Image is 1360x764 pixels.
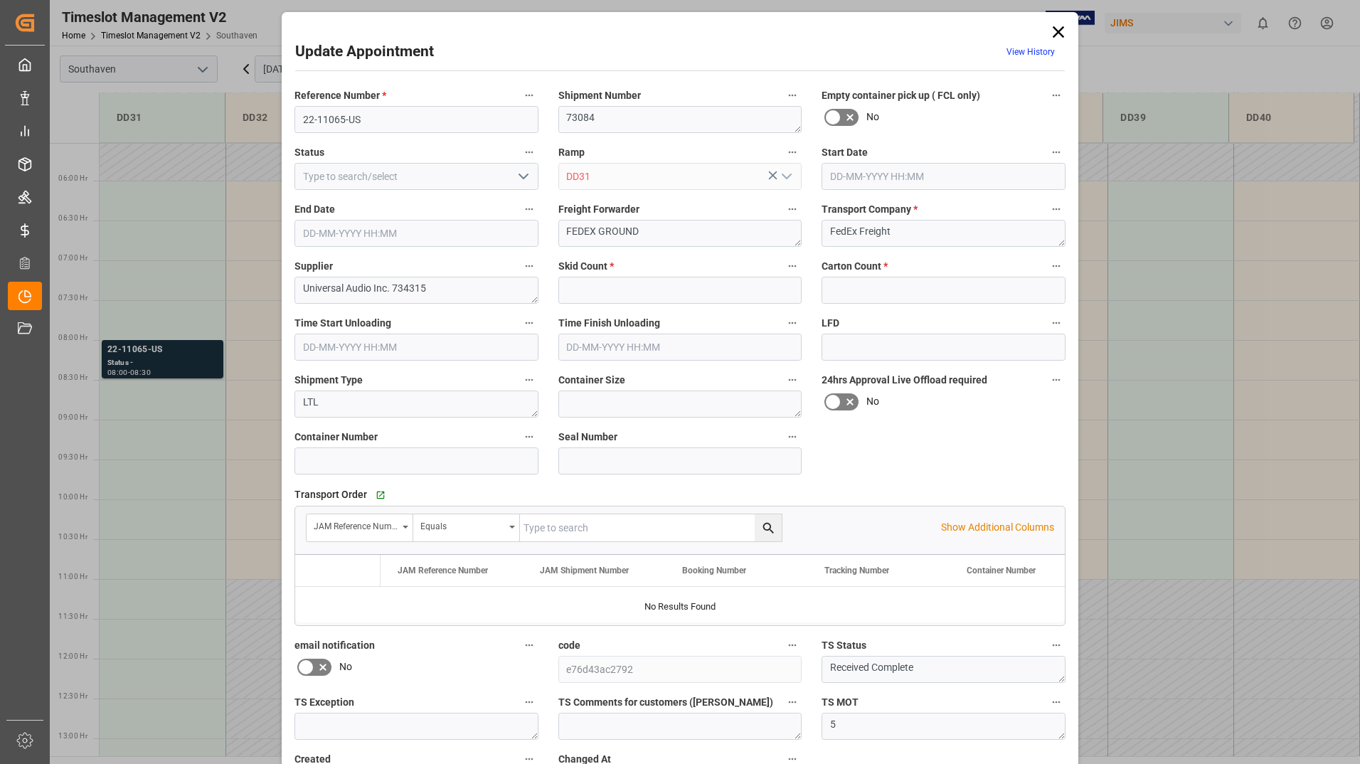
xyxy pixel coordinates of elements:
button: Seal Number [783,428,802,446]
button: open menu [413,514,520,541]
textarea: 73084 [558,106,802,133]
span: JAM Shipment Number [540,566,629,575]
textarea: FEDEX GROUND [558,220,802,247]
span: Ramp [558,145,585,160]
button: 24hrs Approval Live Offload required [1047,371,1066,389]
span: Transport Company [822,202,918,217]
textarea: Universal Audio Inc. 734315 [294,277,538,304]
button: TS MOT [1047,693,1066,711]
button: open menu [511,166,533,188]
span: End Date [294,202,335,217]
span: Shipment Type [294,373,363,388]
span: Container Number [967,566,1036,575]
span: Carton Count [822,259,888,274]
textarea: FedEx Freight [822,220,1066,247]
span: TS Exception [294,695,354,710]
button: LFD [1047,314,1066,332]
button: Container Size [783,371,802,389]
span: Start Date [822,145,868,160]
div: Equals [420,516,504,533]
span: Skid Count [558,259,614,274]
span: No [339,659,352,674]
button: TS Comments for customers ([PERSON_NAME]) [783,693,802,711]
input: DD-MM-YYYY HH:MM [294,334,538,361]
input: DD-MM-YYYY HH:MM [558,334,802,361]
input: Type to search/select [294,163,538,190]
button: Skid Count * [783,257,802,275]
input: Type to search [520,514,782,541]
span: TS MOT [822,695,859,710]
textarea: LTL [294,391,538,418]
textarea: Received Complete [822,656,1066,683]
button: TS Exception [520,693,538,711]
span: No [866,394,879,409]
button: search button [755,514,782,541]
span: Freight Forwarder [558,202,639,217]
button: Supplier [520,257,538,275]
span: LFD [822,316,839,331]
button: TS Status [1047,636,1066,654]
span: email notification [294,638,375,653]
button: Empty container pick up ( FCL only) [1047,86,1066,105]
span: Supplier [294,259,333,274]
span: code [558,638,580,653]
div: JAM Reference Number [314,516,398,533]
span: Container Number [294,430,378,445]
span: Time Start Unloading [294,316,391,331]
span: Booking Number [682,566,746,575]
span: TS Comments for customers ([PERSON_NAME]) [558,695,773,710]
h2: Update Appointment [295,41,434,63]
span: Time Finish Unloading [558,316,660,331]
p: Show Additional Columns [941,520,1054,535]
button: open menu [307,514,413,541]
span: Shipment Number [558,88,641,103]
span: 24hrs Approval Live Offload required [822,373,987,388]
span: Tracking Number [824,566,889,575]
span: Container Size [558,373,625,388]
button: email notification [520,636,538,654]
button: Start Date [1047,143,1066,161]
span: TS Status [822,638,866,653]
span: No [866,110,879,124]
button: Transport Company * [1047,200,1066,218]
button: Time Finish Unloading [783,314,802,332]
input: DD-MM-YYYY HH:MM [294,220,538,247]
input: DD-MM-YYYY HH:MM [822,163,1066,190]
button: Reference Number * [520,86,538,105]
button: Shipment Type [520,371,538,389]
button: End Date [520,200,538,218]
button: Time Start Unloading [520,314,538,332]
button: Carton Count * [1047,257,1066,275]
span: JAM Reference Number [398,566,488,575]
textarea: 5 [822,713,1066,740]
span: Seal Number [558,430,617,445]
input: Type to search/select [558,163,802,190]
span: Status [294,145,324,160]
button: Status [520,143,538,161]
a: View History [1006,47,1055,57]
span: Transport Order [294,487,367,502]
button: Ramp [783,143,802,161]
span: Empty container pick up ( FCL only) [822,88,980,103]
span: Reference Number [294,88,386,103]
button: open menu [775,166,797,188]
button: Shipment Number [783,86,802,105]
button: Freight Forwarder [783,200,802,218]
button: code [783,636,802,654]
button: Container Number [520,428,538,446]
